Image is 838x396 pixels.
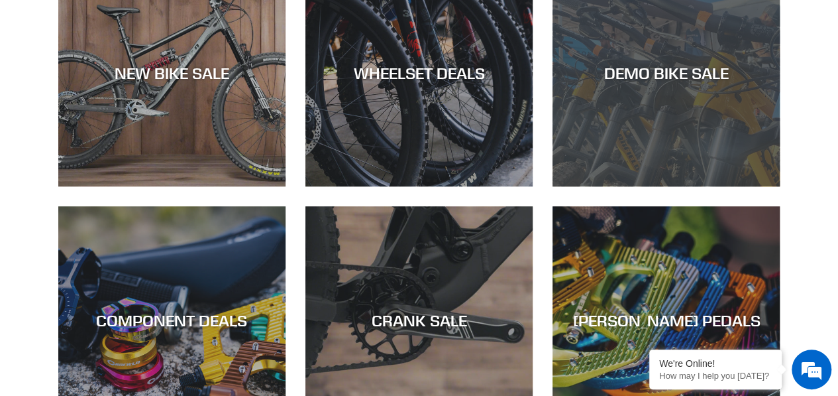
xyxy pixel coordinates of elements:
[305,311,533,330] div: CRANK SALE
[305,63,533,82] div: WHEELSET DEALS
[58,311,286,330] div: COMPONENT DEALS
[58,63,286,82] div: NEW BIKE SALE
[659,358,772,369] div: We're Online!
[552,63,780,82] div: DEMO BIKE SALE
[659,371,772,381] p: How may I help you today?
[552,311,780,330] div: [PERSON_NAME] PEDALS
